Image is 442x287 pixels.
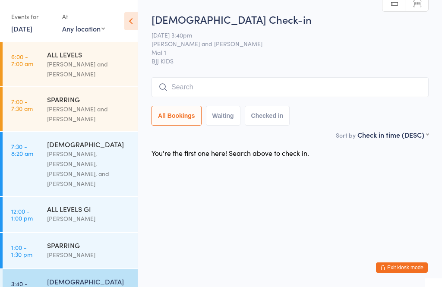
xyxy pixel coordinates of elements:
div: At [62,9,105,24]
input: Search [152,77,429,97]
div: Any location [62,24,105,33]
div: [PERSON_NAME] and [PERSON_NAME] [47,59,130,79]
time: 12:00 - 1:00 pm [11,208,33,221]
a: 6:00 -7:00 amALL LEVELS[PERSON_NAME] and [PERSON_NAME] [3,42,138,86]
div: [PERSON_NAME], [PERSON_NAME], [PERSON_NAME], and [PERSON_NAME] [47,149,130,189]
a: 1:00 -1:30 pmSPARRING[PERSON_NAME] [3,233,138,268]
div: [DEMOGRAPHIC_DATA] [47,277,130,286]
time: 7:30 - 8:20 am [11,143,33,157]
span: BJJ KIDS [152,57,429,65]
time: 7:00 - 7:30 am [11,98,33,112]
div: Check in time (DESC) [357,130,429,139]
div: [PERSON_NAME] [47,250,130,260]
label: Sort by [336,131,356,139]
time: 6:00 - 7:00 am [11,53,33,67]
div: SPARRING [47,95,130,104]
div: Events for [11,9,54,24]
a: 7:00 -7:30 amSPARRING[PERSON_NAME] and [PERSON_NAME] [3,87,138,131]
h2: [DEMOGRAPHIC_DATA] Check-in [152,12,429,26]
span: [PERSON_NAME] and [PERSON_NAME] [152,39,415,48]
button: All Bookings [152,106,202,126]
button: Exit kiosk mode [376,262,428,273]
time: 1:00 - 1:30 pm [11,244,32,258]
div: ALL LEVELS GI [47,204,130,214]
button: Waiting [206,106,240,126]
div: [PERSON_NAME] [47,214,130,224]
div: ALL LEVELS [47,50,130,59]
div: [DEMOGRAPHIC_DATA] [47,139,130,149]
div: You're the first one here! Search above to check in. [152,148,309,158]
a: 7:30 -8:20 am[DEMOGRAPHIC_DATA][PERSON_NAME], [PERSON_NAME], [PERSON_NAME], and [PERSON_NAME] [3,132,138,196]
div: SPARRING [47,240,130,250]
button: Checked in [245,106,290,126]
span: [DATE] 3:40pm [152,31,415,39]
a: [DATE] [11,24,32,33]
span: Mat 1 [152,48,415,57]
div: [PERSON_NAME] and [PERSON_NAME] [47,104,130,124]
a: 12:00 -1:00 pmALL LEVELS GI[PERSON_NAME] [3,197,138,232]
